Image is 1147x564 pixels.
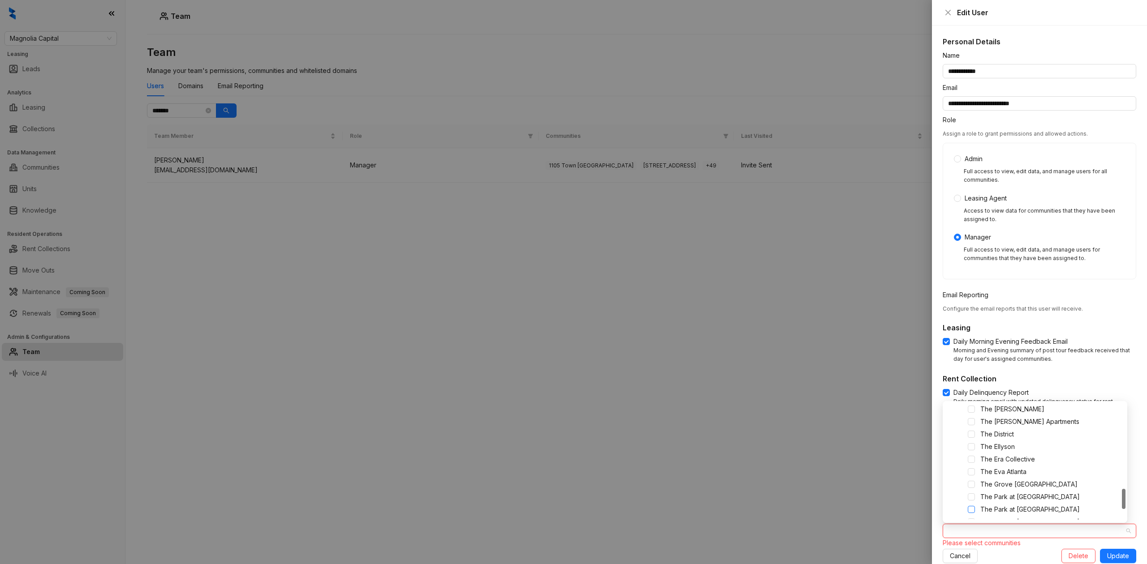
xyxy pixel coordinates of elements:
h5: Personal Details [943,36,1136,47]
span: Cancel [950,551,970,561]
span: The Park at [GEOGRAPHIC_DATA] [980,518,1080,526]
span: Update [1107,551,1129,561]
span: The Grove Germantown [977,479,1125,490]
span: The Eva Atlanta [977,466,1125,477]
div: Full access to view, edit data, and manage users for all communities. [964,167,1125,184]
label: Name [943,51,966,60]
input: Name [943,64,1136,78]
span: Assign a role to grant permissions and allowed actions. [943,130,1088,137]
span: The Park at [GEOGRAPHIC_DATA] [980,505,1080,513]
button: Cancel [943,549,978,563]
span: The Grove [GEOGRAPHIC_DATA] [980,480,1078,488]
span: The Ellyson [977,441,1125,452]
span: Leasing Agent [961,193,1010,203]
span: Admin [961,154,986,164]
div: Access to view data for communities that they have been assigned to. [964,207,1125,224]
span: The Park at Veneto [977,517,1125,527]
span: Daily Delinquency Report [950,388,1032,397]
button: Update [1100,549,1136,563]
span: The District [980,430,1014,438]
span: The Ellyson [980,443,1015,450]
label: Email Reporting [943,290,994,300]
span: The [PERSON_NAME] [980,405,1044,413]
label: Email [943,83,963,93]
span: The [PERSON_NAME] Apartments [980,418,1079,425]
span: The Park at Murano [977,491,1125,502]
input: Email [943,96,1136,111]
span: The Eva Atlanta [980,468,1026,475]
span: Delete [1069,551,1088,561]
span: close [944,9,952,16]
label: Role [943,115,962,125]
div: Full access to view, edit data, and manage users for communities that they have been assigned to. [964,246,1125,263]
button: Close [943,7,953,18]
span: Manager [961,232,995,242]
div: Please select communities [943,538,1136,548]
span: The District [977,429,1125,440]
h5: Leasing [943,322,1136,333]
div: Daily morning email with updated delinquency status for rent collection across your assigned comm... [953,397,1136,414]
span: The Arnold [977,404,1125,414]
span: The Era Collective [980,455,1035,463]
span: The Era Collective [977,454,1125,465]
input: Communities [948,526,950,536]
span: Configure the email reports that this user will receive. [943,305,1083,312]
div: Morning and Evening summary of post tour feedback received that day for user's assigned communities. [953,346,1136,363]
span: Daily Morning Evening Feedback Email [950,337,1071,346]
span: The Park at [GEOGRAPHIC_DATA] [980,493,1080,500]
h5: Rent Collection [943,373,1136,384]
span: The Bailey Apartments [977,416,1125,427]
button: Delete [1061,549,1095,563]
div: Edit User [957,7,1136,18]
span: The Park at Positano [977,504,1125,515]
